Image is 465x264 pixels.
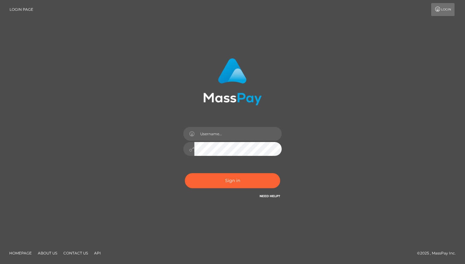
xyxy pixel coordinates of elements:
img: MassPay Login [203,58,262,105]
div: © 2025 , MassPay Inc. [417,250,460,257]
a: Contact Us [61,248,90,258]
input: Username... [194,127,282,141]
a: About Us [35,248,60,258]
button: Sign in [185,173,280,188]
a: Homepage [7,248,34,258]
a: API [92,248,103,258]
a: Need Help? [260,194,280,198]
a: Login [431,3,455,16]
a: Login Page [10,3,33,16]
